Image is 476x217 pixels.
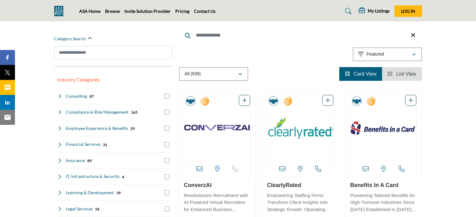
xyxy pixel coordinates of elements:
div: 87 Results For Consulting [90,93,94,99]
img: Corporate Partners Badge Icon [186,96,195,106]
b: 39 [116,191,121,195]
span: Card View [354,71,377,76]
div: 4 Results For IT, Infrastructure & Security [122,174,124,180]
div: My Listings [359,7,390,15]
div: 39 Results For Learning & Development [116,190,121,195]
b: 4 [122,175,124,179]
p: Empowering Staffing Firms: Transform Client Insights into Strategic Growth. Operating within the ... [267,192,334,213]
h4: IT, Infrastructure & Security: Technology infrastructure, cybersecurity, and IT support services ... [66,173,119,180]
input: Select IT, Infrastructure & Security checkbox [164,174,169,179]
a: Revolutionize Recruitment with AI-Powered Virtual Recruiters for Enhanced Business Success. The c... [184,190,251,213]
a: Add To List [326,98,330,103]
h4: Legal Services: Employment law expertise and legal counsel focused on staffing industry regulations. [66,206,93,212]
a: Search [339,6,356,16]
h2: Category Search [54,36,86,42]
button: Featured [353,47,422,61]
input: Search Category [54,46,172,59]
input: Select Financial Services checkbox [164,142,169,147]
a: Open Listing in new tab [267,95,333,160]
h3: ClearlyRated [267,182,334,189]
h4: Compliance & Risk Management: Services to ensure staffing companies meet regulatory requirements ... [66,109,129,115]
input: Select Insurance checkbox [164,158,169,163]
a: Pioneering Tailored Benefits for High-Turnover Industries Since [DATE] Established in [DATE], thi... [350,190,417,213]
h4: Insurance: Specialized insurance coverage including professional liability and workers' compensat... [66,157,85,164]
p: Revolutionize Recruitment with AI-Powered Virtual Recruiters for Enhanced Business Success. The c... [184,192,251,213]
input: Search Keyword [179,28,422,43]
h5: My Listings [368,8,390,14]
input: Select Learning & Development checkbox [164,190,169,195]
a: Benefits in a Card [350,182,399,188]
img: 2025 Staffing World Exhibitors Badge Icon [200,96,209,106]
h4: Consulting: Strategic advisory services to help staffing firms optimize operations and grow their... [66,93,87,99]
input: Select Legal Services checkbox [164,206,169,211]
h3: Benefits in a Card [350,182,417,189]
a: ConverzAI [184,182,212,188]
div: 29 Results For Employee Experience & Benefits [130,126,135,131]
p: All (939) [185,71,201,77]
a: ClearlyRated [267,182,301,188]
img: Benefits in a Card [351,95,417,160]
li: Card View [339,67,382,81]
a: Open Listing in new tab [351,95,417,160]
a: ASA Home [80,8,101,14]
img: Corporate Partners Badge Icon [352,96,362,106]
a: View Card [345,71,376,76]
img: Site Logo [54,6,66,16]
button: Log In [395,5,422,17]
b: 31 [103,143,107,147]
h4: Financial Services: Banking, accounting, and financial planning services tailored for staffing co... [66,141,100,147]
p: Pioneering Tailored Benefits for High-Turnover Industries Since [DATE] Established in [DATE], thi... [350,192,417,213]
b: 29 [130,126,135,131]
h3: ConverzAI [184,182,251,189]
img: Corporate Partners Badge Icon [269,96,278,106]
div: 31 Results For Financial Services [103,142,107,147]
p: Featured [367,51,384,57]
b: 89 [87,159,92,163]
div: 56 Results For Legal Services [95,206,100,212]
input: Select Employee Experience & Benefits checkbox [164,126,169,131]
a: Contact Us [194,8,216,14]
img: ClearlyRated [267,95,333,160]
div: 89 Results For Insurance [87,158,92,163]
a: Empowering Staffing Firms: Transform Client Insights into Strategic Growth. Operating within the ... [267,190,334,213]
img: 2025 Staffing World Exhibitors Badge Icon [283,96,292,106]
a: Pricing [176,8,190,14]
input: Select Consulting checkbox [164,94,169,99]
a: Browse [105,8,120,14]
div: 165 Results For Compliance & Risk Management [131,109,138,115]
li: List View [382,67,422,81]
button: All (939) [179,67,248,81]
b: 165 [131,110,138,115]
h4: Employee Experience & Benefits: Solutions for enhancing workplace culture, employee satisfaction,... [66,125,128,131]
a: Add To List [409,98,413,103]
img: 2025 Staffing World Exhibitors Badge Icon [366,96,376,106]
span: Log In [401,8,415,14]
a: View List [388,71,416,76]
img: ConverzAI [184,95,250,160]
a: Open Listing in new tab [184,95,250,160]
a: Invite Solution Provider [125,8,171,14]
span: List View [396,71,416,76]
b: 87 [90,94,94,99]
input: Select Compliance & Risk Management checkbox [164,110,169,115]
button: Industry Categories [57,76,100,83]
h4: Learning & Development: Training programs and educational resources to enhance staffing professio... [66,190,114,196]
a: Add To List [242,98,247,103]
b: 56 [95,207,100,211]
